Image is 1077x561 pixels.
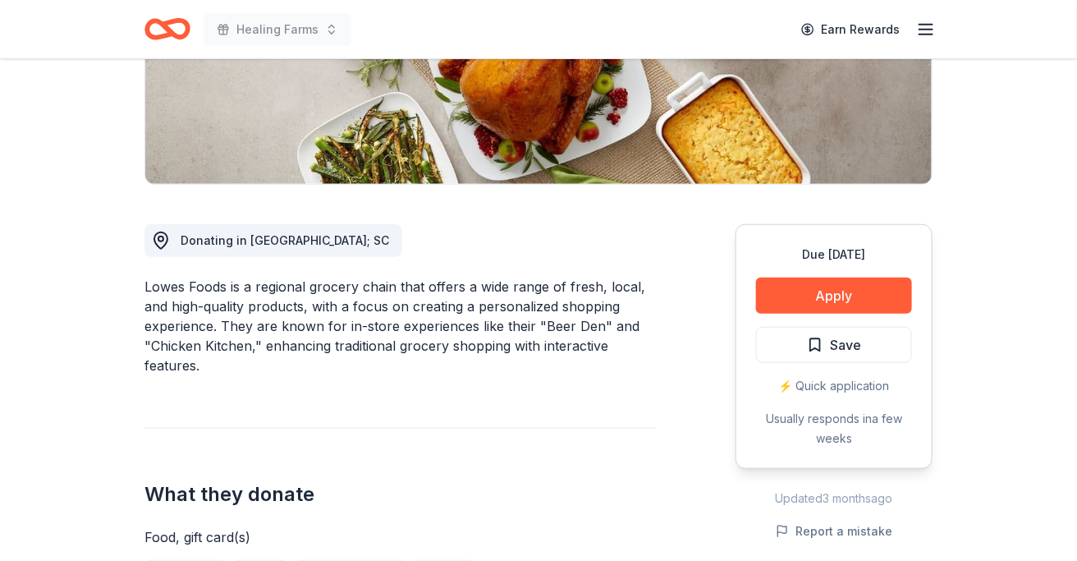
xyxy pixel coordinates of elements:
span: Donating in [GEOGRAPHIC_DATA]; SC [181,233,389,247]
span: Save [830,334,861,356]
div: Due [DATE] [756,245,912,264]
div: ⚡️ Quick application [756,376,912,396]
button: Healing Farms [204,13,351,46]
button: Save [756,327,912,363]
span: Healing Farms [236,20,319,39]
a: Earn Rewards [791,15,910,44]
div: Updated 3 months ago [736,489,933,508]
a: Home [144,10,190,48]
div: Usually responds in a few weeks [756,409,912,448]
div: Lowes Foods is a regional grocery chain that offers a wide range of fresh, local, and high-qualit... [144,277,657,375]
button: Report a mistake [776,522,892,541]
button: Apply [756,278,912,314]
div: Food, gift card(s) [144,527,657,547]
h2: What they donate [144,481,657,508]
